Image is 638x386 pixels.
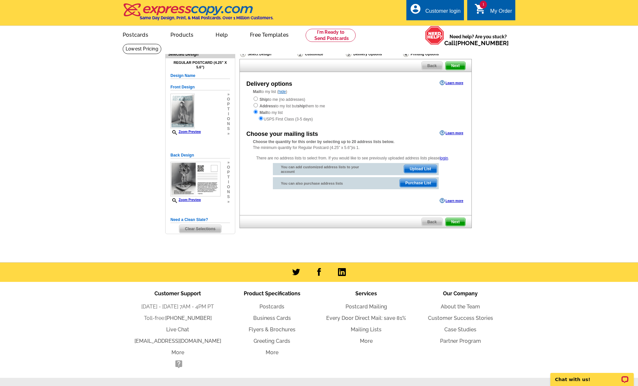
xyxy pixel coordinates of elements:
[170,152,230,158] h5: Back Design
[360,338,373,344] a: More
[421,62,443,70] a: Back
[170,130,201,134] a: Zoom Preview
[244,290,300,297] span: Product Specifications
[134,338,221,344] a: [EMAIL_ADDRESS][DOMAIN_NAME]
[254,338,290,344] a: Greeting Cards
[227,190,230,194] span: n
[131,303,225,311] li: [DATE] - [DATE] 7AM - 4PM PT
[227,121,230,126] span: n
[259,104,275,108] strong: Address
[227,92,230,97] span: »
[170,217,230,223] h5: Need a Clean Slate?
[474,3,486,15] i: shopping_cart
[123,8,274,20] a: Same Day Design, Print, & Mail Postcards. Over 1 Million Customers.
[246,80,292,88] div: Delivery options
[351,326,381,333] a: Mailing Lists
[410,7,461,15] a: account_circle Customer login
[441,303,480,310] a: About the Team
[346,303,387,310] a: Postcard Mailing
[273,177,367,187] div: You can also purchase address lists
[240,51,246,57] img: Select Design
[480,1,487,9] span: 1
[546,365,638,386] iframe: LiveChat chat widget
[443,290,478,297] span: Our Company
[297,51,303,57] img: Customize
[140,15,274,20] h4: Same Day Design, Print, & Mail Postcards. Over 1 Million Customers.
[227,112,230,117] span: i
[259,97,268,102] strong: Ship
[422,62,442,70] span: Back
[205,27,238,42] a: Help
[346,51,351,57] img: Delivery Options
[444,40,509,46] span: Call
[246,130,318,138] div: Choose your mailing lists
[227,185,230,190] span: o
[227,160,230,165] span: »
[446,62,465,70] span: Next
[421,218,443,226] a: Back
[227,131,230,136] span: »
[131,314,225,322] li: Toll-free:
[170,61,230,69] h4: Regular Postcard (4.25" x 5.6")
[227,170,230,175] span: p
[273,163,367,175] div: You can add customized address lists to your account
[410,3,421,15] i: account_circle
[170,73,230,79] h5: Design Name
[227,180,230,185] span: i
[259,303,284,310] a: Postcards
[425,8,461,17] div: Customer login
[326,315,406,321] a: Every Door Direct Mail: save 81%
[446,218,465,226] span: Next
[444,33,512,46] span: Need help? Are you stuck?
[239,51,297,59] div: Select Design
[440,156,448,160] a: login
[400,179,437,187] span: Purchase List
[227,165,230,170] span: o
[160,27,204,42] a: Products
[227,102,230,107] span: p
[422,218,442,226] span: Back
[345,51,402,59] div: Delivery Options
[402,51,461,57] div: Printing Options
[240,139,471,151] div: The minimum quantity for Regular Postcard (4.25" x 5.6")is 1.
[154,290,201,297] span: Customer Support
[259,110,267,115] strong: Mail
[490,8,512,17] div: My Order
[166,51,235,57] div: Selected Design
[425,26,444,45] img: help
[266,349,278,356] a: More
[253,152,458,193] div: There are no address lists to select from. If you would like to see previously uploaded address l...
[474,7,512,15] a: 1 shopping_cart My Order
[171,349,184,356] a: More
[444,326,476,333] a: Case Studies
[227,97,230,102] span: o
[239,27,299,42] a: Free Templates
[170,198,201,202] a: Zoom Preview
[227,199,230,204] span: »
[227,117,230,121] span: o
[440,130,463,136] a: Learn more
[455,40,509,46] a: [PHONE_NUMBER]
[428,315,493,321] a: Customer Success Stories
[253,96,458,122] div: to me (no addresses) to my list but them to me to my list
[227,107,230,112] span: t
[112,27,159,42] a: Postcards
[249,326,295,333] a: Flyers & Brochures
[165,315,212,321] a: [PHONE_NUMBER]
[170,84,230,90] h5: Front Design
[404,165,436,173] span: Upload List
[253,116,458,122] div: USPS First Class (3-5 days)
[253,315,291,321] a: Business Cards
[240,89,471,122] div: to my list ( )
[297,51,345,57] div: Customize
[440,198,463,203] a: Learn more
[355,290,377,297] span: Services
[227,126,230,131] span: s
[253,89,260,94] strong: Mail
[278,89,286,94] a: hide
[227,175,230,180] span: t
[440,80,463,85] a: Learn more
[297,104,306,108] strong: ship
